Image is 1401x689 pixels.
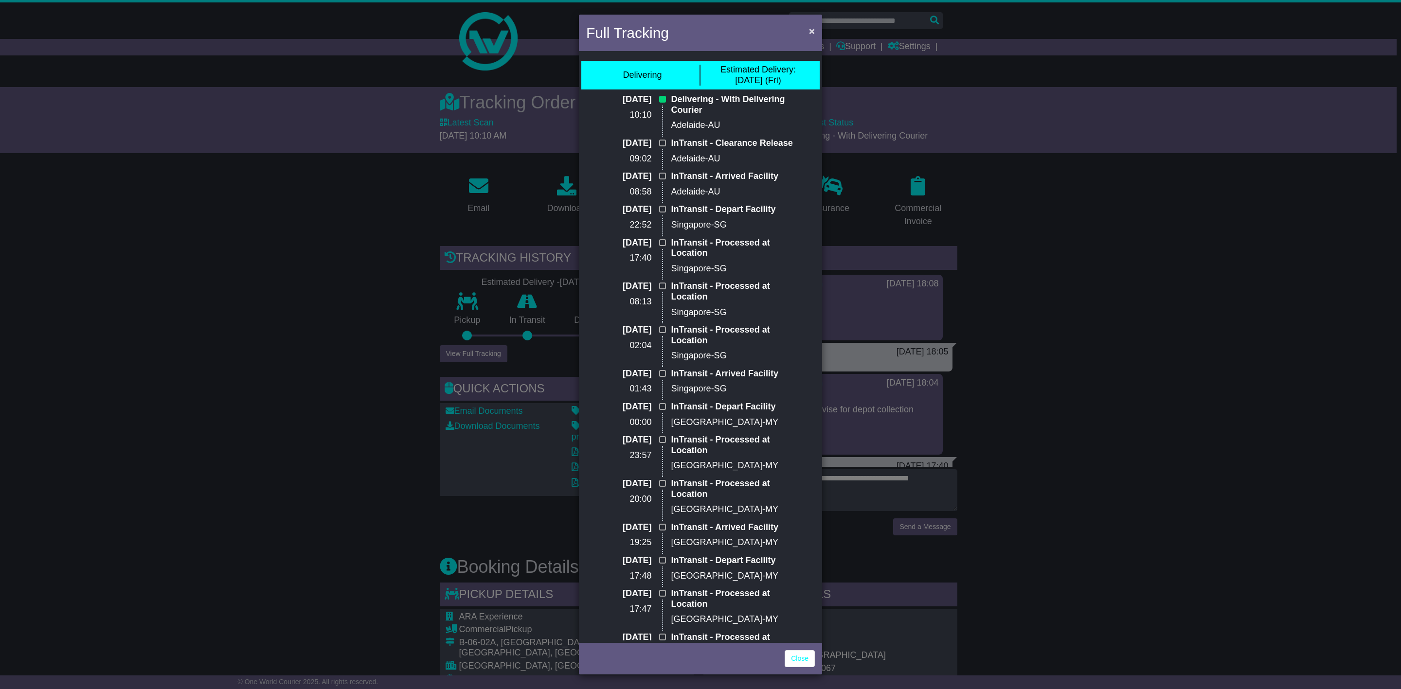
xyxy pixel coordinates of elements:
p: Adelaide-AU [671,120,799,131]
p: [GEOGRAPHIC_DATA]-MY [671,417,799,428]
p: [DATE] [603,171,652,182]
p: [DATE] [603,94,652,105]
p: Singapore-SG [671,220,799,230]
p: [DATE] [603,325,652,336]
p: 22:52 [603,220,652,230]
p: 20:00 [603,494,652,505]
span: × [809,25,815,36]
p: [DATE] [603,204,652,215]
p: Singapore-SG [671,384,799,394]
p: InTransit - Processed at Location [671,281,799,302]
p: 01:43 [603,384,652,394]
p: 02:04 [603,340,652,351]
p: Adelaide-AU [671,154,799,164]
p: InTransit - Depart Facility [671,204,799,215]
p: [GEOGRAPHIC_DATA]-MY [671,504,799,515]
p: InTransit - Processed at Location [671,325,799,346]
p: [DATE] [603,478,652,489]
p: InTransit - Depart Facility [671,402,799,412]
p: 08:13 [603,297,652,307]
p: InTransit - Processed at Location [671,238,799,259]
p: Delivering - With Delivering Courier [671,94,799,115]
h4: Full Tracking [586,22,669,44]
p: [DATE] [603,402,652,412]
p: [GEOGRAPHIC_DATA]-MY [671,460,799,471]
p: [GEOGRAPHIC_DATA]-MY [671,614,799,625]
p: 19:25 [603,537,652,548]
p: Singapore-SG [671,307,799,318]
p: Singapore-SG [671,264,799,274]
p: [GEOGRAPHIC_DATA]-MY [671,537,799,548]
p: 17:48 [603,571,652,582]
p: 17:40 [603,253,652,264]
button: Close [804,21,820,41]
p: InTransit - Arrived Facility [671,522,799,533]
p: [DATE] [603,522,652,533]
p: Adelaide-AU [671,187,799,197]
p: [DATE] [603,369,652,379]
p: InTransit - Processed at Location [671,478,799,499]
p: [DATE] [603,632,652,643]
p: 10:10 [603,110,652,121]
p: 17:47 [603,604,652,615]
span: Estimated Delivery: [720,65,796,74]
p: [DATE] [603,555,652,566]
a: Close [785,650,815,667]
p: [DATE] [603,281,652,292]
p: 09:02 [603,154,652,164]
p: InTransit - Clearance Release [671,138,799,149]
p: [DATE] [603,238,652,248]
p: 23:57 [603,450,652,461]
p: InTransit - Arrived Facility [671,369,799,379]
p: [DATE] [603,435,652,445]
p: InTransit - Arrived Facility [671,171,799,182]
p: [DATE] [603,588,652,599]
p: 00:00 [603,417,652,428]
div: Delivering [623,70,662,81]
p: InTransit - Processed at Location [671,632,799,653]
p: InTransit - Depart Facility [671,555,799,566]
p: [DATE] [603,138,652,149]
p: 08:58 [603,187,652,197]
p: InTransit - Processed at Location [671,588,799,609]
div: [DATE] (Fri) [720,65,796,86]
p: [GEOGRAPHIC_DATA]-MY [671,571,799,582]
p: InTransit - Processed at Location [671,435,799,456]
p: Singapore-SG [671,351,799,361]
